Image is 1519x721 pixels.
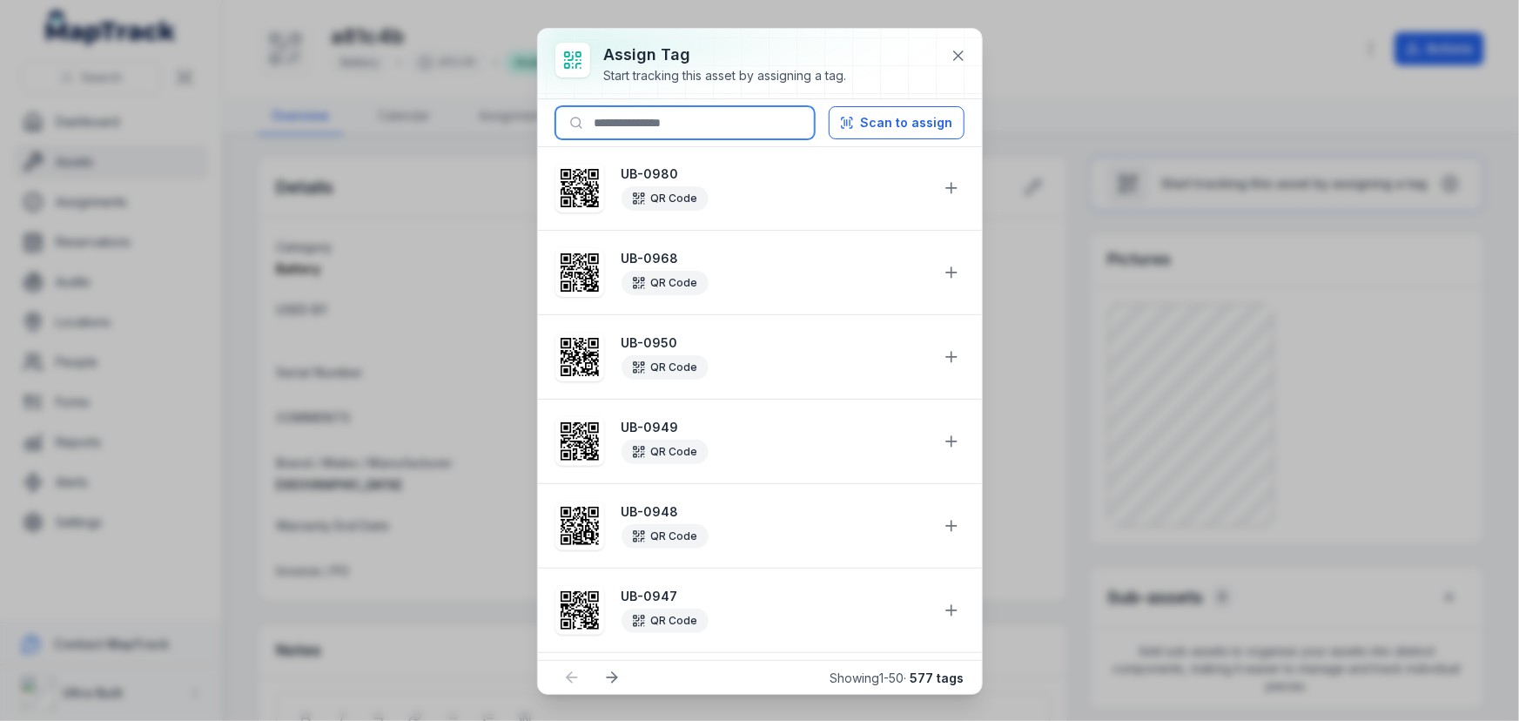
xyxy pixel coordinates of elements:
[622,271,709,295] div: QR Code
[604,43,847,67] h3: Assign tag
[622,419,928,436] strong: UB-0949
[911,670,964,685] strong: 577 tags
[604,67,847,84] div: Start tracking this asset by assigning a tag.
[829,106,964,139] button: Scan to assign
[622,165,928,183] strong: UB-0980
[622,503,928,521] strong: UB-0948
[622,250,928,267] strong: UB-0968
[622,609,709,633] div: QR Code
[622,186,709,211] div: QR Code
[830,670,964,685] span: Showing 1 - 50 ·
[622,588,928,605] strong: UB-0947
[622,440,709,464] div: QR Code
[622,524,709,549] div: QR Code
[622,334,928,352] strong: UB-0950
[622,355,709,380] div: QR Code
